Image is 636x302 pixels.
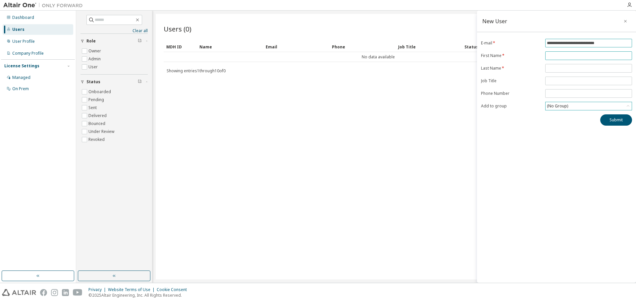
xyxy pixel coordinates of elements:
label: Bounced [88,120,107,128]
label: Sent [88,104,98,112]
label: Owner [88,47,102,55]
span: Status [86,79,100,85]
img: instagram.svg [51,289,58,296]
div: Company Profile [12,51,44,56]
label: Revoked [88,136,106,144]
div: Status [464,41,590,52]
label: Last Name [481,66,541,71]
label: Phone Number [481,91,541,96]
p: © 2025 Altair Engineering, Inc. All Rights Reserved. [88,292,191,298]
div: Privacy [88,287,108,292]
img: youtube.svg [73,289,82,296]
span: Role [86,38,96,44]
button: Status [80,75,148,89]
label: Job Title [481,78,541,84]
span: Users (0) [164,24,191,33]
div: Phone [332,41,393,52]
img: Altair One [3,2,86,9]
div: Email [266,41,327,52]
label: First Name [481,53,541,58]
div: Cookie Consent [157,287,191,292]
img: facebook.svg [40,289,47,296]
div: Name [199,41,260,52]
div: Website Terms of Use [108,287,157,292]
span: Clear filter [138,79,142,85]
td: No data available [164,52,593,62]
div: Managed [12,75,30,80]
div: New User [482,19,507,24]
label: Onboarded [88,88,112,96]
button: Role [80,34,148,48]
div: User Profile [12,39,35,44]
label: E-mail [481,40,541,46]
label: Delivered [88,112,108,120]
label: Pending [88,96,105,104]
span: Showing entries 1 through 10 of 0 [167,68,226,74]
label: Admin [88,55,102,63]
img: altair_logo.svg [2,289,36,296]
div: Dashboard [12,15,34,20]
button: Submit [600,114,632,126]
div: Users [12,27,25,32]
label: User [88,63,99,71]
label: Add to group [481,103,541,109]
span: Clear filter [138,38,142,44]
label: Under Review [88,128,116,136]
img: linkedin.svg [62,289,69,296]
div: Job Title [398,41,459,52]
div: MDH ID [166,41,194,52]
div: License Settings [4,63,39,69]
div: On Prem [12,86,29,91]
a: Clear all [80,28,148,33]
div: (No Group) [546,102,632,110]
div: (No Group) [546,102,569,110]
